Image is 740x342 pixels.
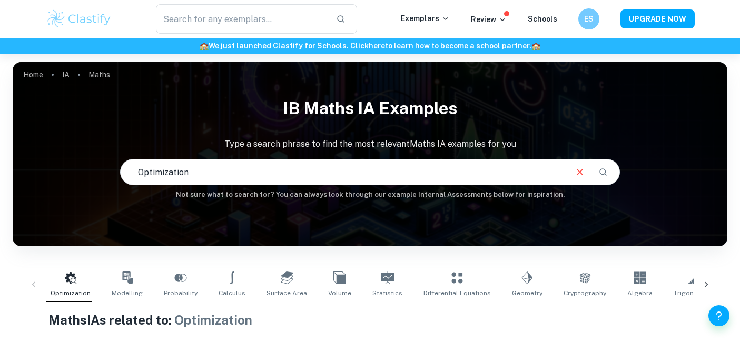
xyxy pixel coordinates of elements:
h6: We just launched Clastify for Schools. Click to learn how to become a school partner. [2,40,738,52]
a: here [369,42,385,50]
button: Clear [570,162,590,182]
a: Schools [528,15,557,23]
button: UPGRADE NOW [620,9,695,28]
span: Volume [328,288,351,298]
button: ES [578,8,599,29]
button: Help and Feedback [708,305,729,326]
p: Exemplars [401,13,450,24]
h6: ES [583,13,595,25]
p: Maths [88,69,110,81]
span: Surface Area [267,288,307,298]
h1: Maths IAs related to: [48,310,692,329]
p: Review [471,14,507,25]
span: Cryptography [564,288,606,298]
a: Home [23,67,43,82]
span: 🏫 [531,42,540,50]
span: Trigonometry [674,288,716,298]
input: E.g. neural networks, space, population modelling... [121,157,566,187]
p: Type a search phrase to find the most relevant Maths IA examples for you [13,138,727,150]
span: Probability [164,288,198,298]
span: Geometry [512,288,542,298]
img: Clastify logo [46,8,113,29]
h1: IB Maths IA examples [13,92,727,125]
span: Modelling [112,288,143,298]
input: Search for any exemplars... [156,4,328,34]
span: Calculus [219,288,245,298]
span: 🏫 [200,42,209,50]
span: Differential Equations [423,288,491,298]
span: Algebra [627,288,653,298]
span: Statistics [372,288,402,298]
a: IA [62,67,70,82]
button: Search [594,163,612,181]
span: Optimization [174,313,252,327]
span: Optimization [51,288,91,298]
h6: Not sure what to search for? You can always look through our example Internal Assessments below f... [13,189,727,200]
